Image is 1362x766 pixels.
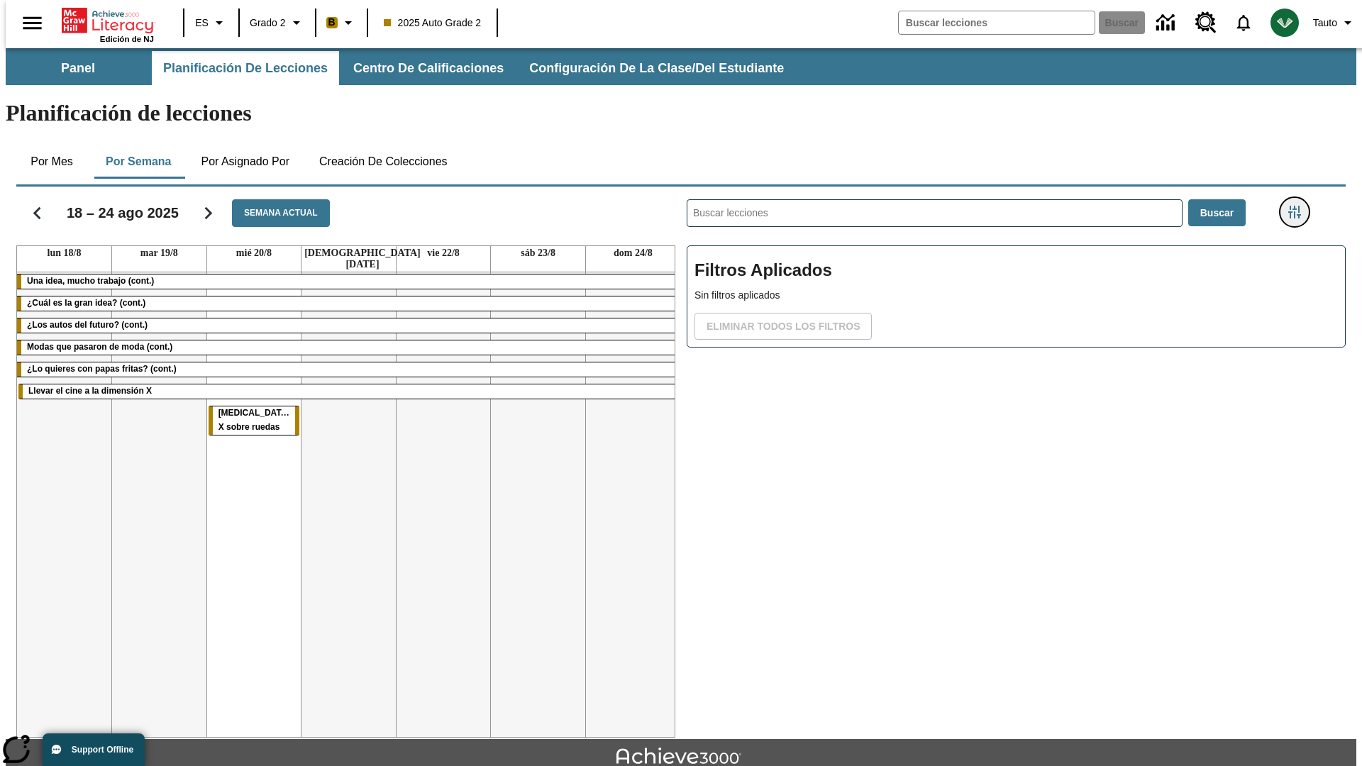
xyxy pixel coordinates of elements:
div: Subbarra de navegación [6,48,1356,85]
h2: 18 – 24 ago 2025 [67,204,179,221]
button: Por asignado por [189,145,301,179]
a: 21 de agosto de 2025 [301,246,423,272]
span: ¿Cuál es la gran idea? (cont.) [27,298,145,308]
span: Grado 2 [250,16,286,30]
button: Panel [7,51,149,85]
a: 22 de agosto de 2025 [424,246,463,260]
img: avatar image [1270,9,1299,37]
span: Rayos X sobre ruedas [218,408,290,432]
a: Notificaciones [1225,4,1262,41]
input: Buscar lecciones [687,200,1182,226]
div: Subbarra de navegación [6,51,797,85]
a: Centro de recursos, Se abrirá en una pestaña nueva. [1187,4,1225,42]
div: ¿Los autos del futuro? (cont.) [17,318,680,333]
button: Creación de colecciones [308,145,459,179]
button: Regresar [19,195,55,231]
p: Sin filtros aplicados [694,288,1338,303]
button: Configuración de la clase/del estudiante [518,51,795,85]
h2: Filtros Aplicados [694,253,1338,288]
button: Support Offline [43,733,145,766]
a: Portada [62,6,154,35]
div: Calendario [5,181,675,738]
div: Rayos X sobre ruedas [209,406,300,435]
a: Centro de información [1148,4,1187,43]
span: B [328,13,336,31]
button: Planificación de lecciones [152,51,339,85]
h1: Planificación de lecciones [6,100,1356,126]
span: ¿Lo quieres con papas fritas? (cont.) [27,364,177,374]
span: Una idea, mucho trabajo (cont.) [27,276,154,286]
span: Support Offline [72,745,133,755]
div: Filtros Aplicados [687,245,1346,348]
button: Por semana [94,145,182,179]
div: Portada [62,5,154,43]
span: Llevar el cine a la dimensión X [28,386,152,396]
a: 20 de agosto de 2025 [233,246,275,260]
a: 19 de agosto de 2025 [138,246,181,260]
span: ES [195,16,209,30]
a: 18 de agosto de 2025 [45,246,84,260]
span: ¿Los autos del futuro? (cont.) [27,320,148,330]
a: 23 de agosto de 2025 [518,246,558,260]
div: Llevar el cine a la dimensión X [18,384,679,399]
div: Buscar [675,181,1346,738]
input: Buscar campo [899,11,1095,34]
div: Modas que pasaron de moda (cont.) [17,340,680,355]
button: Seguir [190,195,226,231]
button: Lenguaje: ES, Selecciona un idioma [189,10,234,35]
button: Por mes [16,145,87,179]
button: Menú lateral de filtros [1280,198,1309,226]
button: Abrir el menú lateral [11,2,53,44]
button: Boost El color de la clase es anaranjado claro. Cambiar el color de la clase. [321,10,362,35]
span: Modas que pasaron de moda (cont.) [27,342,172,352]
span: Edición de NJ [100,35,154,43]
button: Grado: Grado 2, Elige un grado [244,10,311,35]
span: 2025 Auto Grade 2 [384,16,482,30]
button: Centro de calificaciones [342,51,515,85]
div: ¿Cuál es la gran idea? (cont.) [17,296,680,311]
a: 24 de agosto de 2025 [611,246,655,260]
button: Escoja un nuevo avatar [1262,4,1307,41]
button: Perfil/Configuración [1307,10,1362,35]
button: Semana actual [232,199,330,227]
span: Tauto [1313,16,1337,30]
button: Buscar [1188,199,1246,227]
div: Una idea, mucho trabajo (cont.) [17,274,680,289]
div: ¿Lo quieres con papas fritas? (cont.) [17,362,680,377]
